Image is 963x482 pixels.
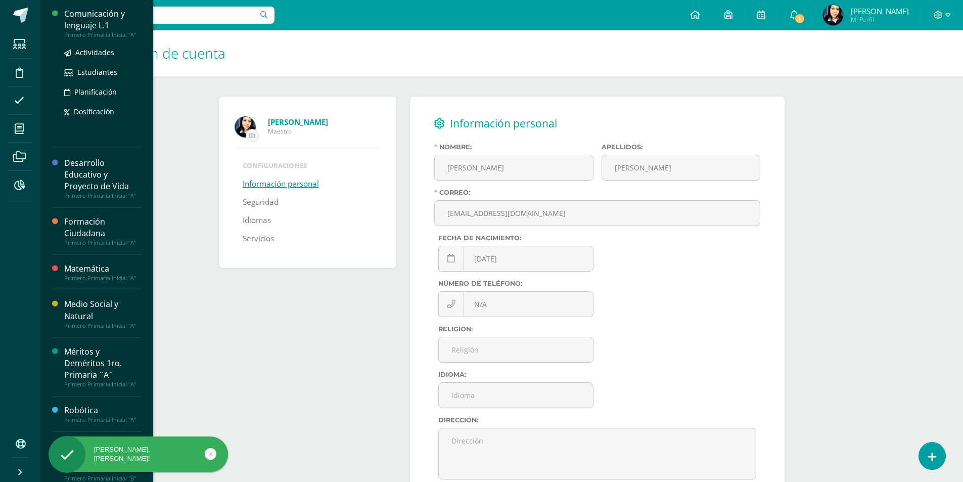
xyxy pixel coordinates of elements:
[64,346,141,388] a: Méritos y Deméritos 1ro. Primaria ¨A¨Primero Primaria Inicial "A"
[450,116,557,130] span: Información personal
[243,193,279,211] a: Seguridad
[438,325,593,333] label: Religión:
[64,8,141,31] div: Comunicación y lenguaje L.1
[435,201,760,226] input: Correo electrónico
[64,157,141,192] div: Desarrollo Educativo y Proyecto de Vida
[439,337,593,362] input: Religión
[47,7,274,24] input: Busca un usuario...
[75,48,114,57] span: Actividades
[64,106,141,117] a: Dosificación
[268,127,380,136] span: Maestro
[64,216,141,246] a: Formación CiudadanaPrimero Primaria Inicial "A"
[602,155,760,180] input: Apellidos
[434,189,760,196] label: Correo:
[64,416,141,423] div: Primero Primaria Inicial "A"
[64,275,141,282] div: Primero Primaria Inicial "A"
[64,405,141,423] a: RobóticaPrimero Primaria Inicial "A"
[268,117,328,127] strong: [PERSON_NAME]
[439,292,593,317] input: Número de teléfono
[64,298,141,329] a: Medio Social y NaturalPrimero Primaria Inicial "A"
[438,234,593,242] label: Fecha de nacimiento:
[794,13,805,24] span: 1
[235,117,255,137] img: Profile picture of Imelda Inés Catalán Ramírez
[64,298,141,322] div: Medio Social y Natural
[64,381,141,388] div: Primero Primaria Inicial "A"
[64,31,141,38] div: Primero Primaria Inicial "A"
[243,230,274,248] a: Servicios
[64,346,141,381] div: Méritos y Deméritos 1ro. Primaria ¨A¨
[64,263,141,275] div: Matemática
[243,161,373,170] li: Configuraciones
[64,86,141,98] a: Planificación
[64,475,141,482] div: Primero Primaria Inicial "B"
[438,371,593,378] label: Idioma:
[64,66,141,78] a: Estudiantes
[434,143,593,151] label: Nombre:
[64,192,141,199] div: Primero Primaria Inicial "A"
[64,263,141,282] a: MatemáticaPrimero Primaria Inicial "A"
[49,445,228,463] div: [PERSON_NAME], [PERSON_NAME]!
[439,246,593,271] input: Fecha de nacimiento
[64,239,141,246] div: Primero Primaria Inicial "A"
[64,216,141,239] div: Formación Ciudadana
[439,383,593,408] input: Idioma
[823,5,843,25] img: 40a78f1f58f45e25bd73882cb4db0d92.png
[64,157,141,199] a: Desarrollo Educativo y Proyecto de VidaPrimero Primaria Inicial "A"
[602,143,761,151] label: Apellidos:
[268,117,380,127] a: [PERSON_NAME]
[64,405,141,416] div: Robótica
[243,211,271,230] a: Idiomas
[438,416,756,424] label: Dirección:
[438,280,593,287] label: Número de teléfono:
[74,107,114,116] span: Dosificación
[851,15,909,24] span: Mi Perfil
[435,155,593,180] input: Nombres
[64,47,141,58] a: Actividades
[64,322,141,329] div: Primero Primaria Inicial "A"
[243,175,319,193] a: Información personal
[851,6,909,16] span: [PERSON_NAME]
[74,87,117,97] span: Planificación
[77,67,117,77] span: Estudiantes
[64,8,141,38] a: Comunicación y lenguaje L.1Primero Primaria Inicial "A"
